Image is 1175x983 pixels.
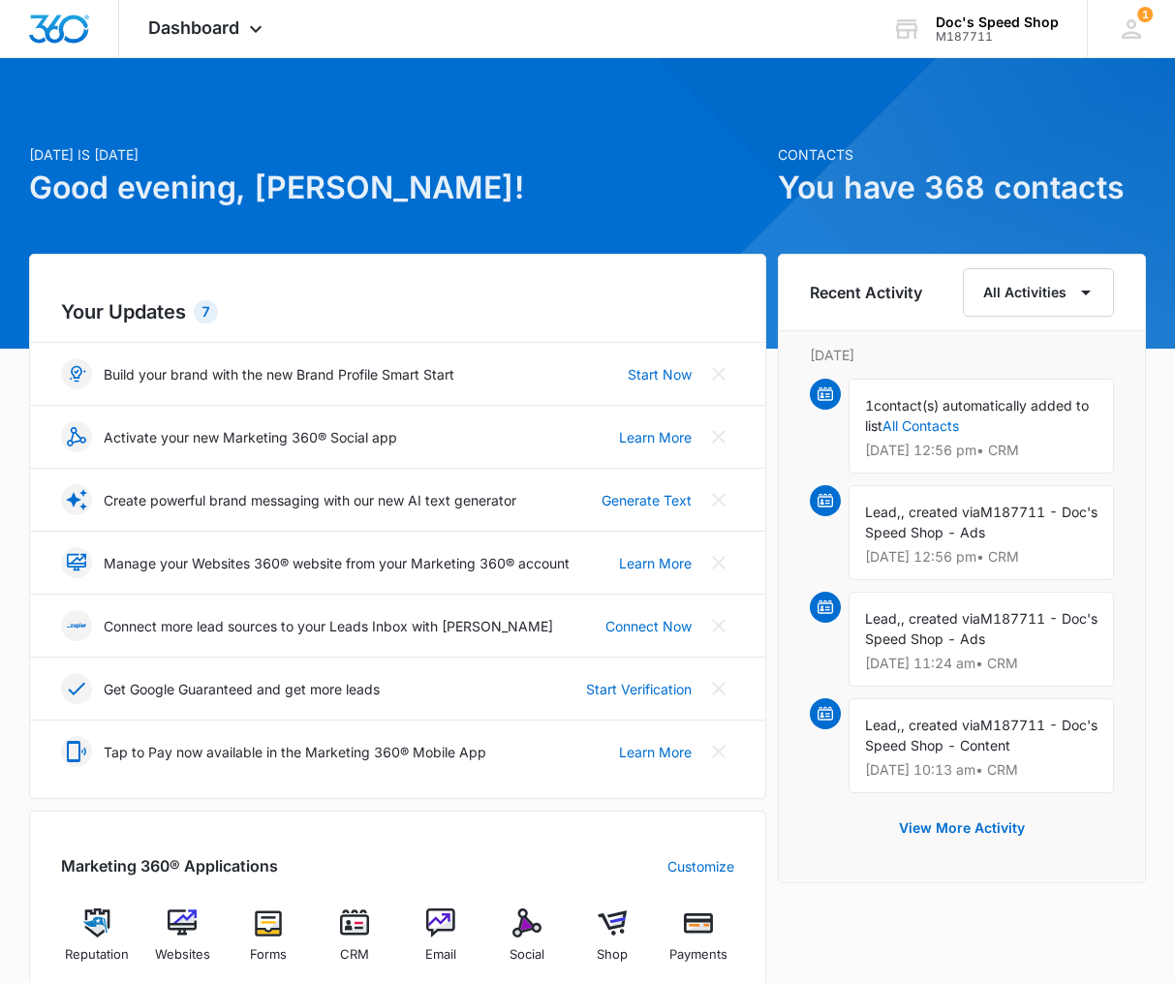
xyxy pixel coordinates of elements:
[586,679,692,699] a: Start Verification
[865,444,1098,457] p: [DATE] 12:56 pm • CRM
[619,553,692,573] a: Learn More
[29,144,765,165] p: [DATE] is [DATE]
[605,616,692,636] a: Connect Now
[104,427,397,447] p: Activate your new Marketing 360® Social app
[340,945,369,965] span: CRM
[147,908,218,978] a: Websites
[865,397,1089,434] span: contact(s) automatically added to list
[703,484,734,515] button: Close
[61,297,733,326] h2: Your Updates
[703,421,734,452] button: Close
[491,908,562,978] a: Social
[880,805,1044,851] button: View More Activity
[104,616,553,636] p: Connect more lead sources to your Leads Inbox with [PERSON_NAME]
[865,504,901,520] span: Lead,
[865,610,1098,647] span: M187711 - Doc's Speed Shop - Ads
[882,417,959,434] a: All Contacts
[865,504,1098,540] span: M187711 - Doc's Speed Shop - Ads
[810,345,1114,365] p: [DATE]
[936,30,1059,44] div: account id
[510,945,544,965] span: Social
[233,908,304,978] a: Forms
[104,364,454,384] p: Build your brand with the new Brand Profile Smart Start
[405,908,476,978] a: Email
[778,165,1146,211] h1: You have 368 contacts
[865,717,901,733] span: Lead,
[29,165,765,211] h1: Good evening, [PERSON_NAME]!
[155,945,210,965] span: Websites
[104,742,486,762] p: Tap to Pay now available in the Marketing 360® Mobile App
[901,610,980,627] span: , created via
[703,610,734,641] button: Close
[778,144,1146,165] p: Contacts
[667,856,734,876] a: Customize
[664,908,734,978] a: Payments
[1137,7,1153,22] span: 1
[148,17,239,38] span: Dashboard
[810,281,922,304] h6: Recent Activity
[936,15,1059,30] div: account name
[194,300,218,323] div: 7
[250,945,287,965] span: Forms
[597,945,628,965] span: Shop
[865,717,1098,753] span: M187711 - Doc's Speed Shop - Content
[619,427,692,447] a: Learn More
[1137,7,1153,22] div: notifications count
[602,490,692,510] a: Generate Text
[628,364,692,384] a: Start Now
[61,908,132,978] a: Reputation
[963,268,1114,317] button: All Activities
[865,657,1098,670] p: [DATE] 11:24 am • CRM
[619,742,692,762] a: Learn More
[703,358,734,389] button: Close
[65,945,129,965] span: Reputation
[104,679,380,699] p: Get Google Guaranteed and get more leads
[901,717,980,733] span: , created via
[669,945,727,965] span: Payments
[61,854,278,877] h2: Marketing 360® Applications
[901,504,980,520] span: , created via
[865,763,1098,777] p: [DATE] 10:13 am • CRM
[865,610,901,627] span: Lead,
[104,490,516,510] p: Create powerful brand messaging with our new AI text generator
[703,673,734,704] button: Close
[703,736,734,767] button: Close
[104,553,570,573] p: Manage your Websites 360® website from your Marketing 360® account
[320,908,390,978] a: CRM
[703,547,734,578] button: Close
[865,550,1098,564] p: [DATE] 12:56 pm • CRM
[865,397,874,414] span: 1
[577,908,648,978] a: Shop
[425,945,456,965] span: Email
